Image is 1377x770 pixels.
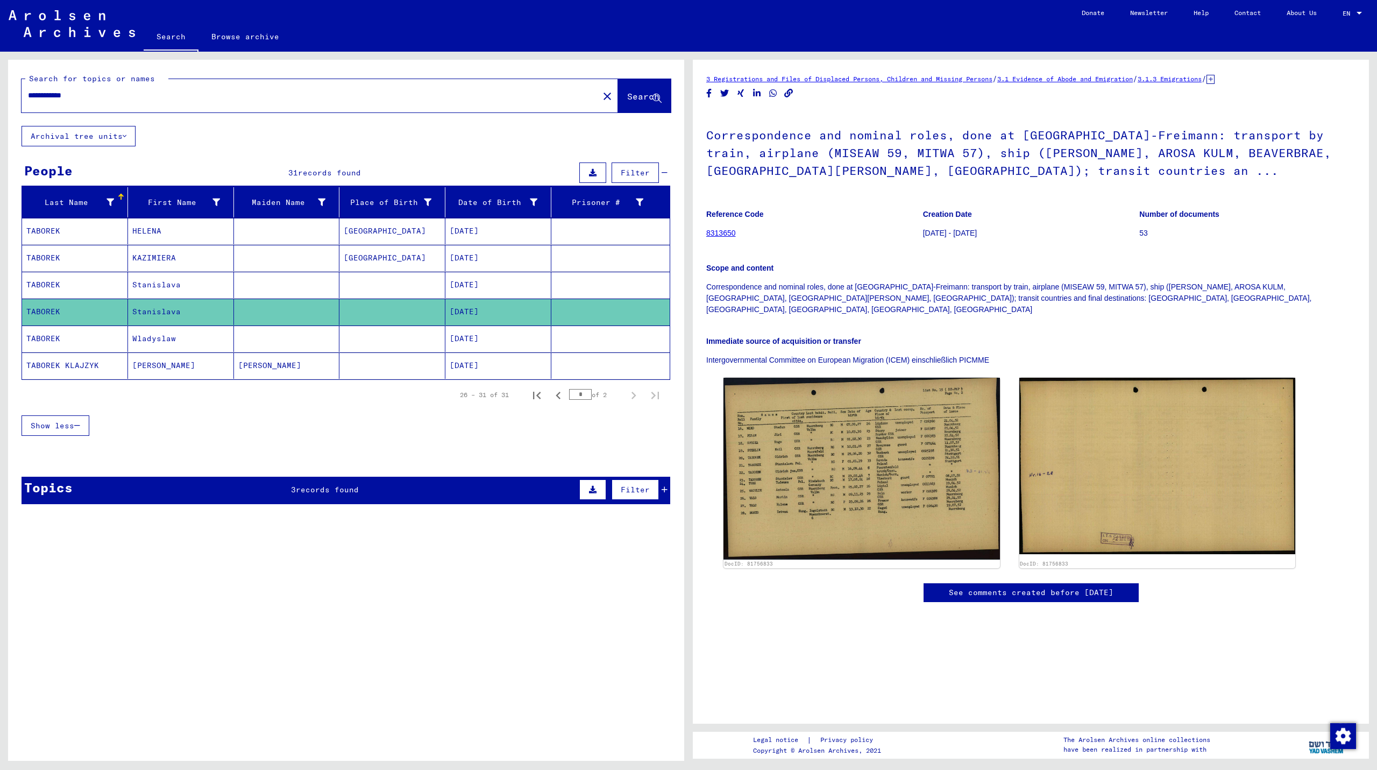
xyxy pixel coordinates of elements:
[556,197,643,208] div: Prisoner #
[22,415,89,436] button: Show less
[723,378,1000,559] img: 001.jpg
[31,421,74,430] span: Show less
[627,91,659,102] span: Search
[923,210,972,218] b: Creation Date
[704,87,715,100] button: Share on Facebook
[612,479,659,500] button: Filter
[128,352,234,379] mat-cell: [PERSON_NAME]
[22,352,128,379] mat-cell: TABOREK KLAJZYK
[1343,10,1354,17] span: EN
[1139,228,1355,239] p: 53
[556,194,657,211] div: Prisoner #
[706,355,1355,366] p: Intergovernmental Committee on European Migration (ICEM) einschließlich PICMME
[612,163,659,183] button: Filter
[526,384,548,406] button: First page
[997,75,1133,83] a: 3.1 Evidence of Abode and Emigration
[298,168,361,178] span: records found
[460,390,509,400] div: 26 – 31 of 31
[621,168,650,178] span: Filter
[1139,210,1219,218] b: Number of documents
[751,87,763,100] button: Share on LinkedIn
[128,326,234,352] mat-cell: Wladyslaw
[753,734,807,746] a: Legal notice
[26,197,114,208] div: Last Name
[344,197,431,208] div: Place of Birth
[445,187,551,217] mat-header-cell: Date of Birth
[706,281,1355,315] p: Correspondence and nominal roles, done at [GEOGRAPHIC_DATA]-Freimann: transport by train, airplan...
[24,161,73,180] div: People
[1020,561,1068,567] a: DocID: 81756833
[128,272,234,298] mat-cell: Stanislava
[26,194,127,211] div: Last Name
[601,90,614,103] mat-icon: close
[783,87,794,100] button: Copy link
[339,187,445,217] mat-header-cell: Place of Birth
[344,194,445,211] div: Place of Birth
[1330,723,1356,749] img: Change consent
[1063,745,1210,754] p: have been realized in partnership with
[753,746,886,755] p: Copyright © Arolsen Archives, 2021
[339,218,445,244] mat-cell: [GEOGRAPHIC_DATA]
[706,110,1355,193] h1: Correspondence and nominal roles, done at [GEOGRAPHIC_DATA]-Freimann: transport by train, airplan...
[22,126,136,146] button: Archival tree units
[1307,731,1347,758] img: yv_logo.png
[548,384,569,406] button: Previous page
[291,485,296,495] span: 3
[22,187,128,217] mat-header-cell: Last Name
[128,245,234,271] mat-cell: KAZIMIERA
[445,352,551,379] mat-cell: [DATE]
[339,245,445,271] mat-cell: [GEOGRAPHIC_DATA]
[22,218,128,244] mat-cell: TABOREK
[29,74,155,83] mat-label: Search for topics or names
[923,228,1139,239] p: [DATE] - [DATE]
[551,187,670,217] mat-header-cell: Prisoner #
[450,194,551,211] div: Date of Birth
[1202,74,1206,83] span: /
[22,326,128,352] mat-cell: TABOREK
[22,299,128,325] mat-cell: TABOREK
[234,187,340,217] mat-header-cell: Maiden Name
[22,272,128,298] mat-cell: TABOREK
[24,478,73,497] div: Topics
[132,194,233,211] div: First Name
[238,197,326,208] div: Maiden Name
[949,587,1113,598] a: See comments created before [DATE]
[706,229,736,237] a: 8313650
[128,218,234,244] mat-cell: HELENA
[128,299,234,325] mat-cell: Stanislava
[288,168,298,178] span: 31
[128,187,234,217] mat-header-cell: First Name
[445,272,551,298] mat-cell: [DATE]
[992,74,997,83] span: /
[1063,735,1210,745] p: The Arolsen Archives online collections
[623,384,644,406] button: Next page
[9,10,135,37] img: Arolsen_neg.svg
[144,24,198,52] a: Search
[753,734,886,746] div: |
[296,485,359,495] span: records found
[597,85,618,107] button: Clear
[719,87,730,100] button: Share on Twitter
[768,87,779,100] button: Share on WhatsApp
[238,194,339,211] div: Maiden Name
[706,75,992,83] a: 3 Registrations and Files of Displaced Persons, Children and Missing Persons
[198,24,292,50] a: Browse archive
[132,197,220,208] div: First Name
[450,197,537,208] div: Date of Birth
[445,245,551,271] mat-cell: [DATE]
[445,299,551,325] mat-cell: [DATE]
[621,485,650,495] span: Filter
[735,87,747,100] button: Share on Xing
[644,384,666,406] button: Last page
[812,734,886,746] a: Privacy policy
[445,218,551,244] mat-cell: [DATE]
[569,390,623,400] div: of 2
[1133,74,1138,83] span: /
[706,337,861,345] b: Immediate source of acquisition or transfer
[234,352,340,379] mat-cell: [PERSON_NAME]
[618,79,671,112] button: Search
[725,561,773,567] a: DocID: 81756833
[22,245,128,271] mat-cell: TABOREK
[706,264,773,272] b: Scope and content
[1138,75,1202,83] a: 3.1.3 Emigrations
